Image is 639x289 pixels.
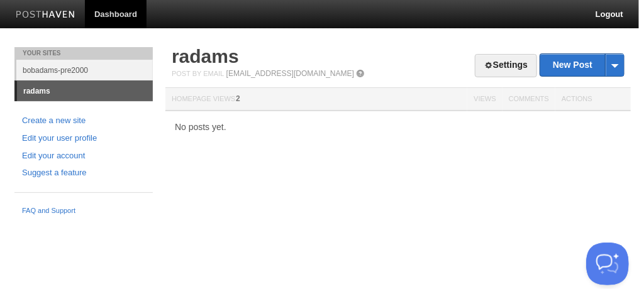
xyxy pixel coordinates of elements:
th: Views [467,88,502,111]
a: bobadams-pre2000 [16,60,153,80]
th: Homepage Views [165,88,467,111]
div: No posts yet. [165,123,631,131]
a: New Post [540,54,624,76]
li: Your Sites [14,47,153,60]
a: radams [172,46,239,67]
th: Actions [555,88,631,111]
th: Comments [503,88,555,111]
a: Edit your account [22,150,145,163]
a: radams [17,81,153,101]
img: Posthaven-bar [16,11,75,20]
iframe: Help Scout Beacon - Open [586,243,629,285]
span: 2 [236,94,240,103]
a: Settings [475,54,537,77]
span: Post by Email [172,70,224,77]
a: Edit your user profile [22,132,145,145]
a: Suggest a feature [22,166,145,180]
a: Create a new site [22,114,145,128]
a: [EMAIL_ADDRESS][DOMAIN_NAME] [226,69,354,78]
a: FAQ and Support [22,205,145,217]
